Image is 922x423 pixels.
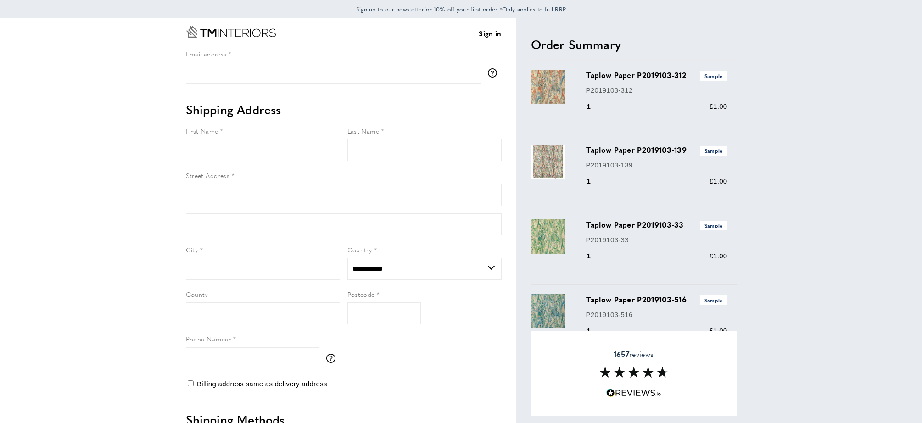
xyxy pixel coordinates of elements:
[709,102,727,110] span: £1.00
[186,101,502,118] h2: Shipping Address
[356,5,425,14] a: Sign up to our newsletter
[586,160,727,171] p: P2019103-139
[531,145,565,179] img: Taplow Paper P2019103-139
[709,177,727,185] span: £1.00
[586,176,604,187] div: 1
[347,245,372,254] span: Country
[586,145,727,156] h3: Taplow Paper P2019103-139
[531,70,565,104] img: Taplow Paper P2019103-312
[614,350,654,359] span: reviews
[197,380,327,388] span: Billing address same as delivery address
[586,325,604,336] div: 1
[186,49,227,58] span: Email address
[614,349,629,359] strong: 1657
[700,221,727,230] span: Sample
[586,294,727,305] h3: Taplow Paper P2019103-516
[188,380,194,386] input: Billing address same as delivery address
[356,5,425,13] span: Sign up to our newsletter
[347,289,375,299] span: Postcode
[586,85,727,96] p: P2019103-312
[186,334,231,343] span: Phone Number
[700,295,727,305] span: Sample
[586,101,604,112] div: 1
[586,219,727,230] h3: Taplow Paper P2019103-33
[488,68,502,78] button: More information
[700,71,727,81] span: Sample
[599,367,668,378] img: Reviews section
[531,219,565,254] img: Taplow Paper P2019103-33
[347,126,380,135] span: Last Name
[700,146,727,156] span: Sample
[709,327,727,334] span: £1.00
[531,36,737,53] h2: Order Summary
[186,126,218,135] span: First Name
[186,289,208,299] span: County
[186,171,230,180] span: Street Address
[586,70,727,81] h3: Taplow Paper P2019103-312
[709,252,727,260] span: £1.00
[586,309,727,320] p: P2019103-516
[356,5,566,13] span: for 10% off your first order *Only applies to full RRP
[531,294,565,328] img: Taplow Paper P2019103-516
[606,389,661,397] img: Reviews.io 5 stars
[186,245,198,254] span: City
[186,26,276,38] a: Go to Home page
[479,28,501,39] a: Sign in
[586,250,604,262] div: 1
[586,234,727,245] p: P2019103-33
[326,354,340,363] button: More information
